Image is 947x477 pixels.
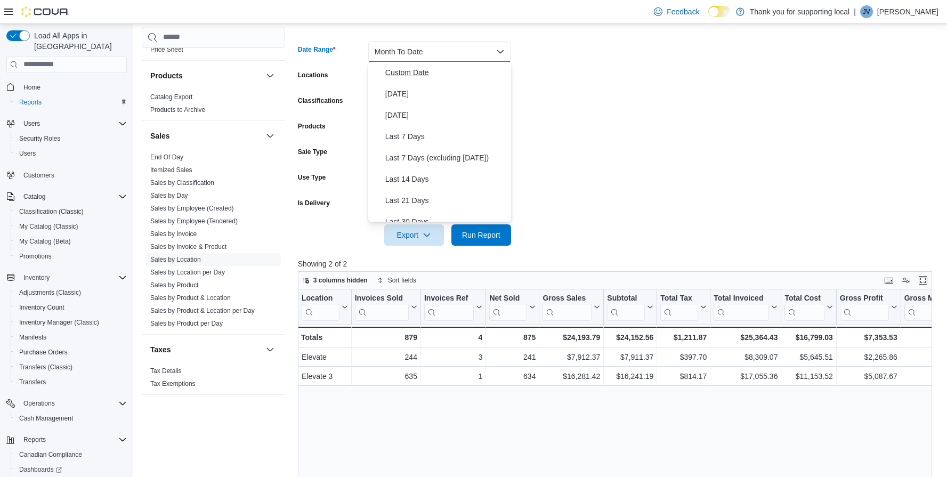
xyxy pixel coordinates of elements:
[19,397,59,410] button: Operations
[23,192,45,201] span: Catalog
[2,79,131,95] button: Home
[384,224,444,246] button: Export
[840,331,897,344] div: $7,353.53
[708,6,731,17] input: Dark Mode
[11,146,131,161] button: Users
[19,450,82,459] span: Canadian Compliance
[607,351,653,363] div: $7,911.37
[15,147,40,160] a: Users
[19,288,81,297] span: Adjustments (Classic)
[142,91,285,120] div: Products
[15,132,64,145] a: Security Roles
[607,293,653,320] button: Subtotal
[714,293,769,320] div: Total Invoiced
[19,303,64,312] span: Inventory Count
[385,194,507,207] span: Last 21 Days
[15,235,127,248] span: My Catalog (Beta)
[19,207,84,216] span: Classification (Classic)
[15,250,127,263] span: Promotions
[264,130,277,142] button: Sales
[15,205,88,218] a: Classification (Classic)
[784,293,824,303] div: Total Cost
[424,293,474,320] div: Invoices Ref
[19,333,46,342] span: Manifests
[302,370,348,383] div: Elevate 3
[150,192,188,199] a: Sales by Day
[150,256,201,263] a: Sales by Location
[298,173,326,182] label: Use Type
[11,462,131,477] a: Dashboards
[840,293,889,303] div: Gross Profit
[462,230,500,240] span: Run Report
[354,293,408,303] div: Invoices Sold
[150,230,197,238] a: Sales by Invoice
[11,300,131,315] button: Inventory Count
[714,331,778,344] div: $25,364.43
[750,5,850,18] p: Thank you for supporting local
[714,351,778,363] div: $8,309.07
[19,271,127,284] span: Inventory
[23,83,41,92] span: Home
[660,293,707,320] button: Total Tax
[489,351,536,363] div: 241
[19,98,42,107] span: Reports
[19,348,68,357] span: Purchase Orders
[15,448,127,461] span: Canadian Compliance
[15,235,75,248] a: My Catalog (Beta)
[150,367,182,375] a: Tax Details
[19,271,54,284] button: Inventory
[19,414,73,423] span: Cash Management
[19,168,127,182] span: Customers
[150,320,223,327] a: Sales by Product per Day
[23,119,40,128] span: Users
[301,331,348,344] div: Totals
[900,274,912,287] button: Display options
[650,1,703,22] a: Feedback
[298,148,327,156] label: Sale Type
[150,243,226,250] a: Sales by Invoice & Product
[15,412,77,425] a: Cash Management
[15,361,77,374] a: Transfers (Classic)
[784,293,832,320] button: Total Cost
[354,293,408,320] div: Invoices Sold
[150,106,205,114] a: Products to Archive
[23,435,46,444] span: Reports
[19,80,127,94] span: Home
[15,132,127,145] span: Security Roles
[30,30,127,52] span: Load All Apps in [GEOGRAPHIC_DATA]
[784,351,832,363] div: $5,645.51
[385,130,507,143] span: Last 7 Days
[714,370,778,383] div: $17,055.36
[302,351,348,363] div: Elevate
[883,274,895,287] button: Keyboard shortcuts
[708,17,709,18] span: Dark Mode
[543,293,592,320] div: Gross Sales
[354,370,417,383] div: 635
[302,293,339,320] div: Location
[543,293,600,320] button: Gross Sales
[15,286,85,299] a: Adjustments (Classic)
[784,370,832,383] div: $11,153.52
[150,344,171,355] h3: Taxes
[2,270,131,285] button: Inventory
[354,351,417,363] div: 244
[142,43,285,60] div: Pricing
[714,293,769,303] div: Total Invoiced
[298,45,336,54] label: Date Range
[15,301,127,314] span: Inventory Count
[385,215,507,228] span: Last 30 Days
[15,220,83,233] a: My Catalog (Classic)
[19,81,45,94] a: Home
[11,249,131,264] button: Promotions
[15,412,127,425] span: Cash Management
[607,293,645,303] div: Subtotal
[451,224,511,246] button: Run Report
[15,448,86,461] a: Canadian Compliance
[543,331,600,344] div: $24,193.79
[354,331,417,344] div: 879
[385,173,507,185] span: Last 14 Days
[150,166,192,174] a: Itemized Sales
[15,331,51,344] a: Manifests
[298,258,938,269] p: Showing 2 of 2
[489,293,536,320] button: Net Sold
